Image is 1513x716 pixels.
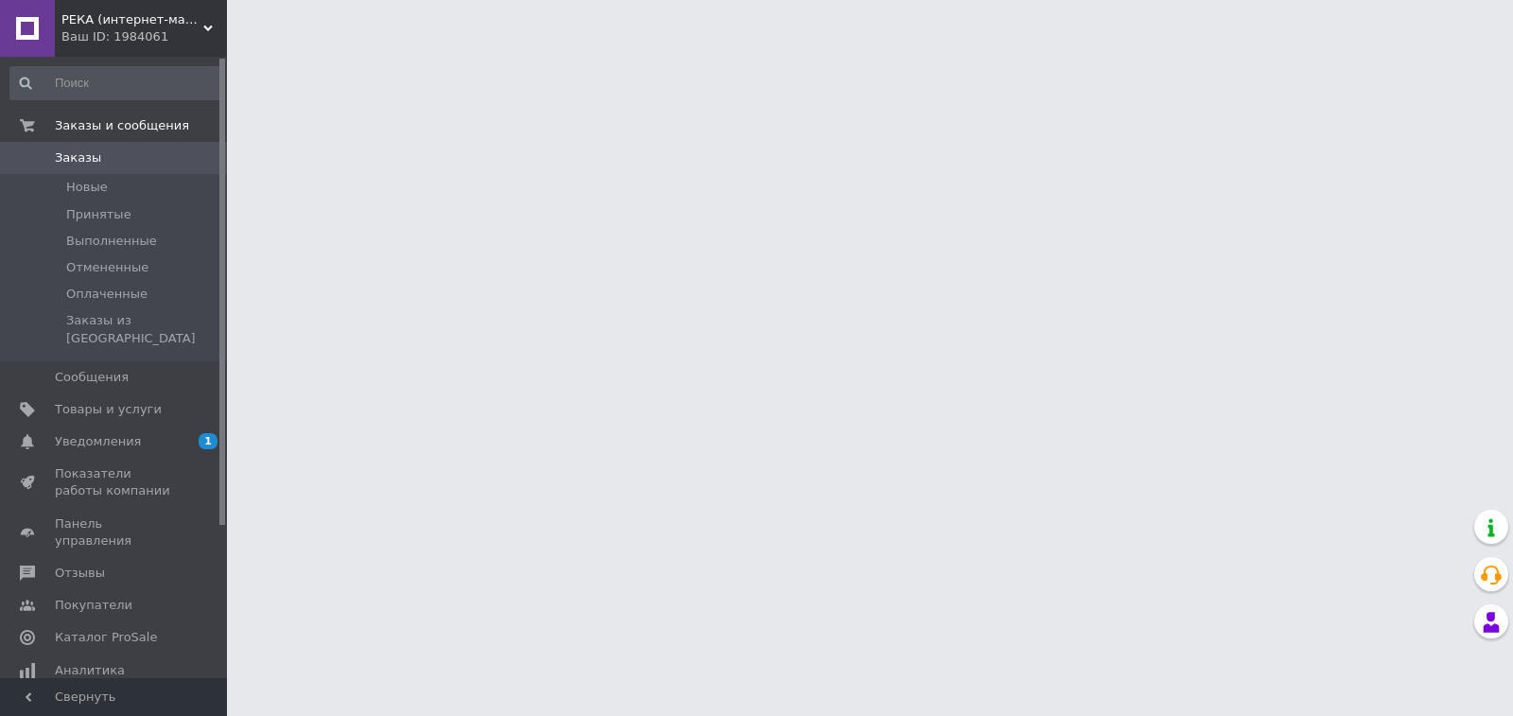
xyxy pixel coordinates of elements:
[55,401,162,418] span: Товары и услуги
[199,433,217,449] span: 1
[66,179,108,196] span: Новые
[9,66,223,100] input: Поиск
[55,565,105,582] span: Отзывы
[55,433,141,450] span: Уведомления
[55,465,175,499] span: Показатели работы компании
[55,629,157,646] span: Каталог ProSale
[61,11,203,28] span: РЕКА (интернет-магазин)
[66,233,157,250] span: Выполненные
[55,515,175,550] span: Панель управления
[66,312,221,346] span: Заказы из [GEOGRAPHIC_DATA]
[55,117,189,134] span: Заказы и сообщения
[66,259,148,276] span: Отмененные
[55,662,125,679] span: Аналитика
[55,597,132,614] span: Покупатели
[61,28,227,45] div: Ваш ID: 1984061
[66,286,148,303] span: Оплаченные
[55,149,101,166] span: Заказы
[66,206,131,223] span: Принятые
[55,369,129,386] span: Сообщения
